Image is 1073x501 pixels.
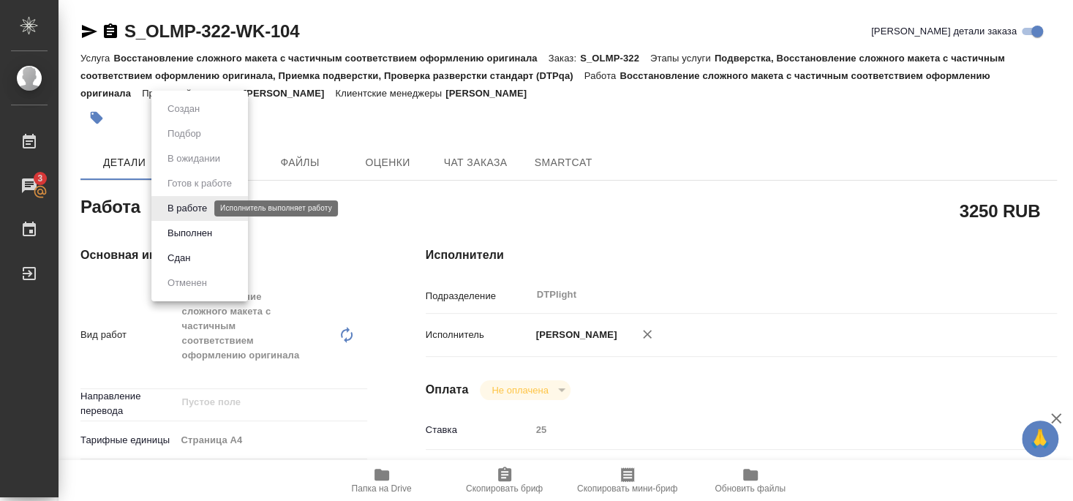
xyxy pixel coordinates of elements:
button: В ожидании [163,151,225,167]
button: Выполнен [163,225,217,241]
button: Отменен [163,275,211,291]
button: Подбор [163,126,206,142]
button: Сдан [163,250,195,266]
button: Готов к работе [163,176,236,192]
button: В работе [163,200,211,216]
button: Создан [163,101,204,117]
